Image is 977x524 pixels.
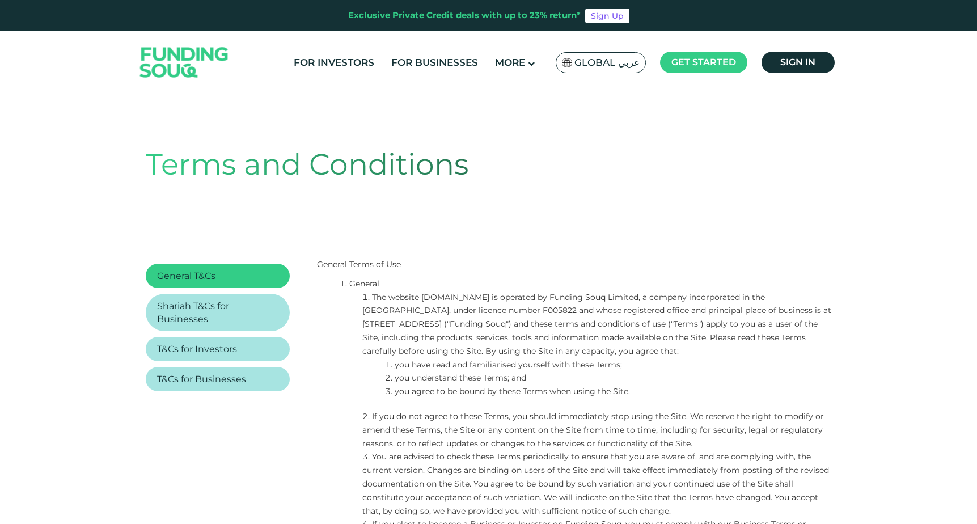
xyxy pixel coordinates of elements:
div: Exclusive Private Credit deals with up to 23% return* [348,9,581,22]
span: Global عربي [574,56,640,69]
li: General [340,277,832,291]
a: Sign Up [585,9,629,23]
li: you have read and familiarised yourself with these Terms; [385,358,832,372]
span: Shariah T&Cs for Businesses [157,301,229,324]
a: Shariah T&Cs for Businesses [157,299,278,326]
span: T&Cs for Businesses [157,374,246,384]
span: T&Cs for Investors [157,344,237,354]
li: you understand these Terms; and [385,371,832,385]
img: Logo [129,34,240,91]
span: Sign in [780,57,815,67]
span: Get started [671,57,736,67]
li: You are advised to check these Terms periodically to ensure that you are aware of, and are comply... [362,450,832,518]
li: If you do not agree to these Terms, you should immediately stop using the Site. We reserve the ri... [362,410,832,450]
a: For Investors [291,53,377,72]
a: T&Cs for Investors [157,343,237,356]
p: General Terms of Use [317,258,832,272]
a: For Businesses [388,53,481,72]
a: Sign in [762,52,835,73]
li: The website [DOMAIN_NAME] is operated by Funding Souq Limited, a company incorporated in the [GEO... [362,291,832,358]
li: you agree to be bound by these Terms when using the Site. [385,385,832,399]
h1: Terms and Conditions [146,147,832,182]
span: General T&Cs [157,271,215,281]
img: SA Flag [562,58,572,67]
span: More [495,57,525,68]
a: T&Cs for Businesses [157,373,246,386]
